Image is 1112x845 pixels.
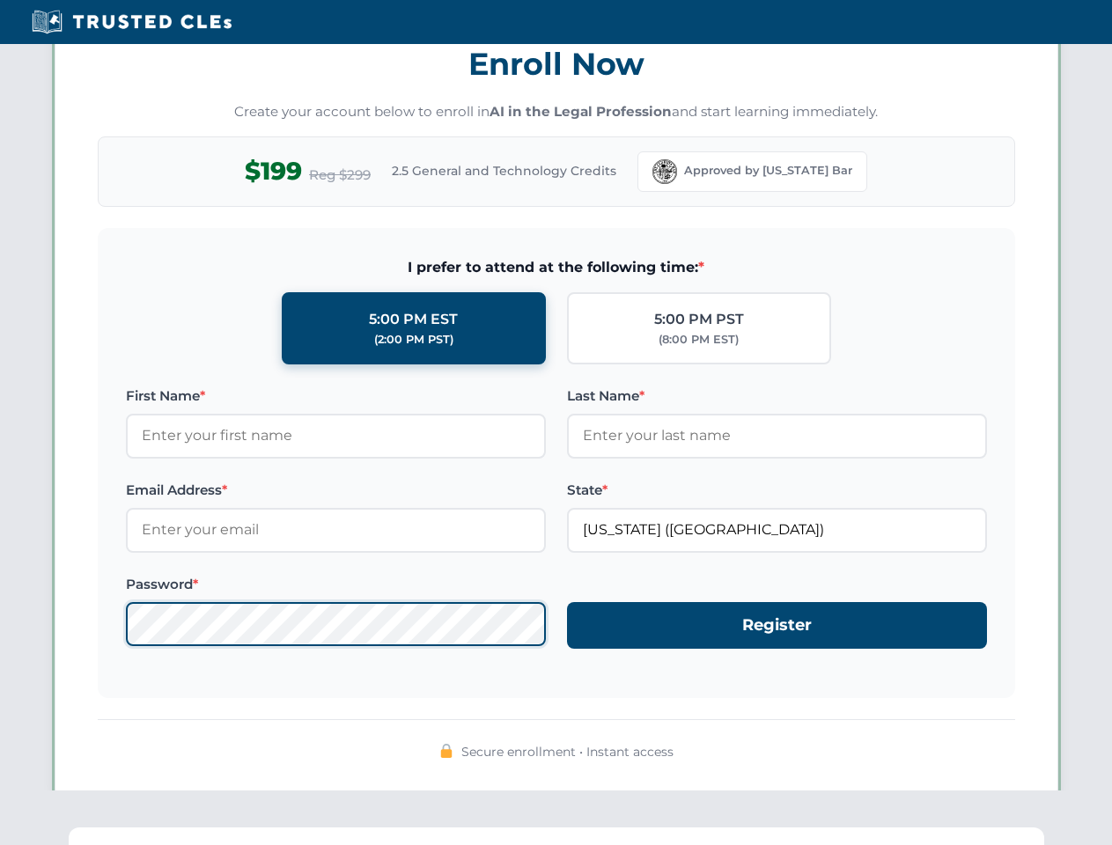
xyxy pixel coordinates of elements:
[490,103,672,120] strong: AI in the Legal Profession
[126,414,546,458] input: Enter your first name
[309,165,371,186] span: Reg $299
[126,508,546,552] input: Enter your email
[567,508,987,552] input: Florida (FL)
[654,308,744,331] div: 5:00 PM PST
[98,36,1015,92] h3: Enroll Now
[392,161,616,180] span: 2.5 General and Technology Credits
[26,9,237,35] img: Trusted CLEs
[652,159,677,184] img: Florida Bar
[567,414,987,458] input: Enter your last name
[684,162,852,180] span: Approved by [US_STATE] Bar
[374,331,453,349] div: (2:00 PM PST)
[126,386,546,407] label: First Name
[567,386,987,407] label: Last Name
[126,256,987,279] span: I prefer to attend at the following time:
[461,742,674,761] span: Secure enrollment • Instant access
[369,308,458,331] div: 5:00 PM EST
[245,151,302,191] span: $199
[439,744,453,758] img: 🔒
[659,331,739,349] div: (8:00 PM EST)
[567,480,987,501] label: State
[126,480,546,501] label: Email Address
[126,574,546,595] label: Password
[98,102,1015,122] p: Create your account below to enroll in and start learning immediately.
[567,602,987,649] button: Register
